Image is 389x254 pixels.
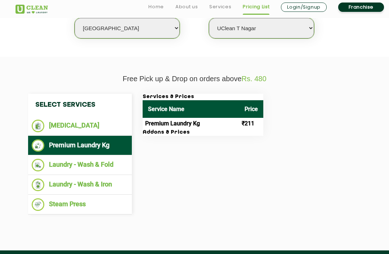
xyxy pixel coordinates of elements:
a: About us [175,3,198,11]
p: Free Pick up & Drop on orders above [15,75,374,83]
td: ₹211 [239,118,263,129]
h3: Addons & Prices [143,129,263,136]
a: Franchise [338,3,384,12]
a: Services [209,3,231,11]
li: Laundry - Wash & Fold [32,159,128,171]
img: Laundry - Wash & Fold [32,159,44,171]
a: Home [148,3,164,11]
li: Premium Laundry Kg [32,139,128,152]
th: Price [239,100,263,118]
th: Service Name [143,100,239,118]
img: Premium Laundry Kg [32,139,44,152]
td: Premium Laundry Kg [143,118,239,129]
a: Login/Signup [281,3,327,12]
img: Laundry - Wash & Iron [32,179,44,191]
li: [MEDICAL_DATA] [32,120,128,132]
h4: Select Services [28,94,132,116]
span: Rs. 480 [242,75,267,83]
li: Laundry - Wash & Iron [32,179,128,191]
img: UClean Laundry and Dry Cleaning [15,5,48,14]
h3: Services & Prices [143,94,263,100]
a: Pricing List [243,3,269,11]
img: Dry Cleaning [32,120,44,132]
li: Steam Press [32,198,128,211]
img: Steam Press [32,198,44,211]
